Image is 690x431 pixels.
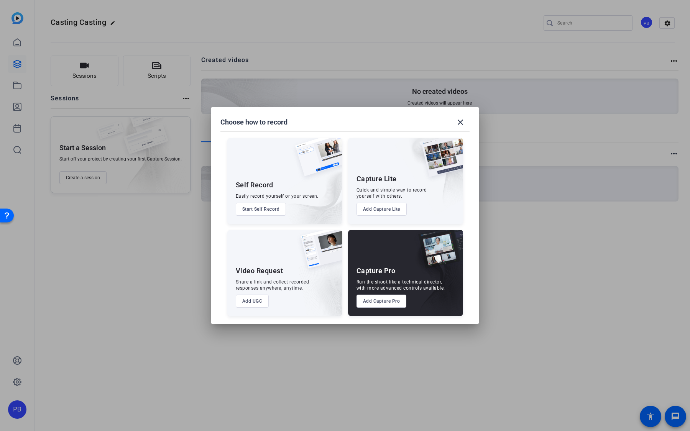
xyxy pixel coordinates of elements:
[356,203,407,216] button: Add Capture Lite
[289,138,342,184] img: self-record.png
[236,203,286,216] button: Start Self Record
[416,138,463,185] img: capture-lite.png
[236,279,309,291] div: Share a link and collect recorded responses anywhere, anytime.
[412,230,463,277] img: capture-pro.png
[276,154,342,224] img: embarkstudio-self-record.png
[406,239,463,316] img: embarkstudio-capture-pro.png
[356,295,407,308] button: Add Capture Pro
[220,118,287,127] h1: Choose how to record
[394,138,463,215] img: embarkstudio-capture-lite.png
[298,254,342,316] img: embarkstudio-ugc-content.png
[356,279,445,291] div: Run the shoot like a technical director, with more advanced controls available.
[356,187,427,199] div: Quick and simple way to record yourself with others.
[356,174,397,184] div: Capture Lite
[456,118,465,127] mat-icon: close
[236,295,269,308] button: Add UGC
[236,266,283,275] div: Video Request
[236,193,319,199] div: Easily record yourself or your screen.
[295,230,342,276] img: ugc-content.png
[236,180,273,190] div: Self Record
[356,266,396,275] div: Capture Pro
